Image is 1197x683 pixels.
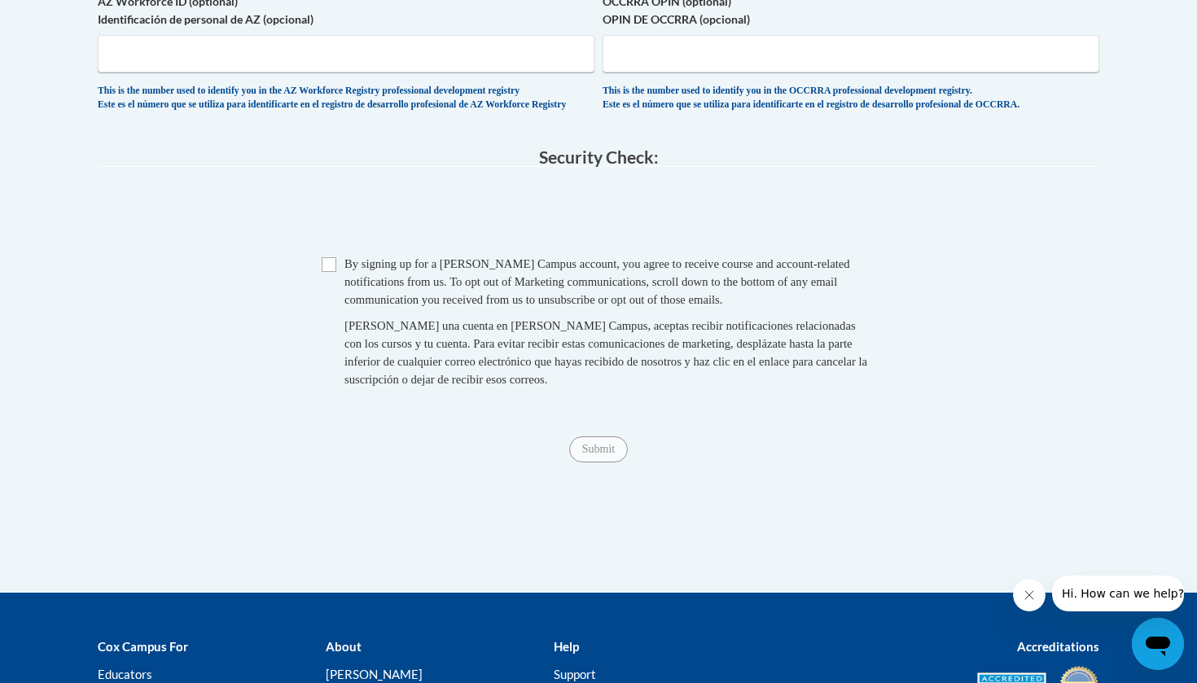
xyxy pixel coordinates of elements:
[554,639,579,654] b: Help
[1052,576,1184,611] iframe: Message from company
[98,667,152,681] a: Educators
[1017,639,1099,654] b: Accreditations
[569,436,628,462] input: Submit
[98,85,594,112] div: This is the number used to identify you in the AZ Workforce Registry professional development reg...
[539,147,659,167] span: Security Check:
[1013,579,1046,611] iframe: Close message
[326,639,362,654] b: About
[475,183,722,247] iframe: reCAPTCHA
[344,319,867,386] span: [PERSON_NAME] una cuenta en [PERSON_NAME] Campus, aceptas recibir notificaciones relacionadas con...
[1132,618,1184,670] iframe: Button to launch messaging window
[554,667,596,681] a: Support
[98,639,188,654] b: Cox Campus For
[344,257,850,306] span: By signing up for a [PERSON_NAME] Campus account, you agree to receive course and account-related...
[603,85,1099,112] div: This is the number used to identify you in the OCCRRA professional development registry. Este es ...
